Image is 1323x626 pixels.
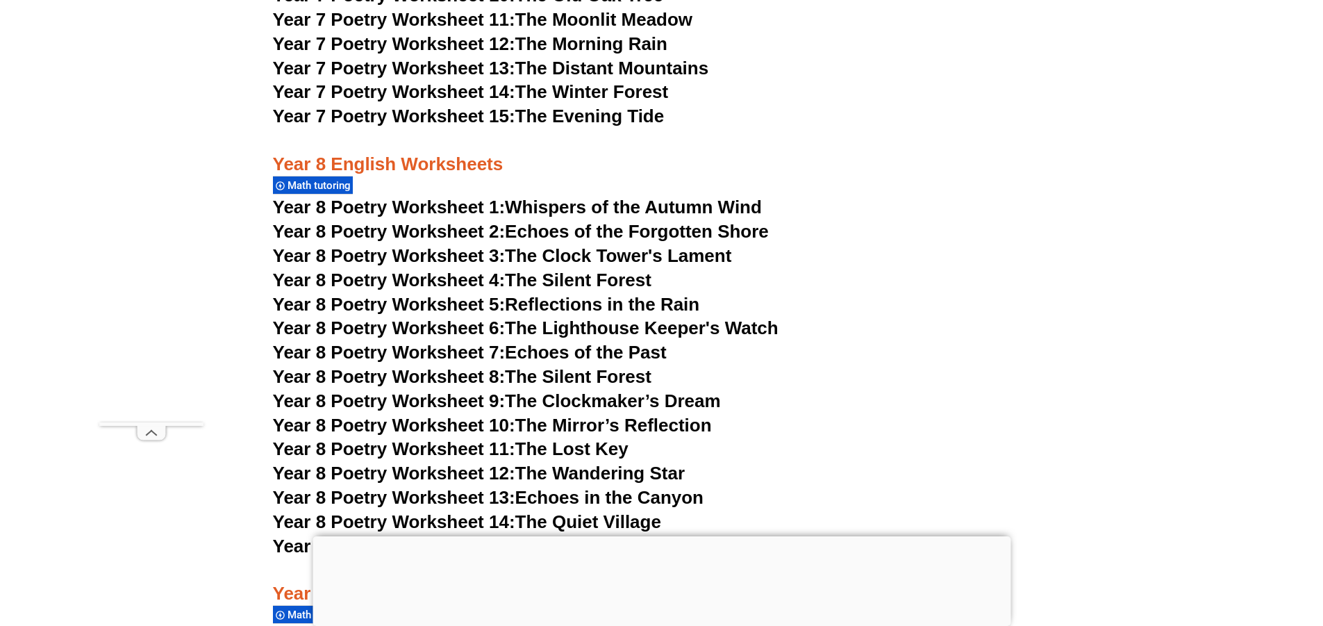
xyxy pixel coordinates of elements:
[273,33,667,54] a: Year 7 Poetry Worksheet 12:The Morning Rain
[273,366,506,387] span: Year 8 Poetry Worksheet 8:
[273,294,506,315] span: Year 8 Poetry Worksheet 5:
[288,609,355,621] span: Math tutoring
[273,487,515,508] span: Year 8 Poetry Worksheet 13:
[273,294,700,315] a: Year 8 Poetry Worksheet 5:Reflections in the Rain
[273,342,667,363] a: Year 8 Poetry Worksheet 7:Echoes of the Past
[273,106,665,126] a: Year 7 Poetry Worksheet 15:The Evening Tide
[273,511,515,532] span: Year 8 Poetry Worksheet 14:
[273,415,515,436] span: Year 8 Poetry Worksheet 10:
[273,390,721,411] a: Year 8 Poetry Worksheet 9:The Clockmaker’s Dream
[273,487,704,508] a: Year 8 Poetry Worksheet 13:Echoes in the Canyon
[273,366,651,387] a: Year 8 Poetry Worksheet 8:The Silent Forest
[273,197,506,217] span: Year 8 Poetry Worksheet 1:
[273,9,515,30] span: Year 7 Poetry Worksheet 11:
[273,536,682,557] a: Year 8 Poetry Worksheet 15:The Hidden Garden
[273,318,506,338] span: Year 8 Poetry Worksheet 6:
[273,318,779,338] a: Year 8 Poetry Worksheet 6:The Lighthouse Keeper's Watch
[273,81,669,102] a: Year 7 Poetry Worksheet 14:The Winter Forest
[273,270,651,290] a: Year 8 Poetry Worksheet 4:The Silent Forest
[273,58,515,79] span: Year 7 Poetry Worksheet 13:
[273,58,709,79] a: Year 7 Poetry Worksheet 13:The Distant Mountains
[273,438,515,459] span: Year 8 Poetry Worksheet 11:
[273,245,506,266] span: Year 8 Poetry Worksheet 3:
[273,33,515,54] span: Year 7 Poetry Worksheet 12:
[1092,469,1323,626] iframe: Chat Widget
[273,9,693,30] a: Year 7 Poetry Worksheet 11:The Moonlit Meadow
[273,415,712,436] a: Year 8 Poetry Worksheet 10:The Mirror’s Reflection
[273,81,515,102] span: Year 7 Poetry Worksheet 14:
[273,342,506,363] span: Year 8 Poetry Worksheet 7:
[273,221,769,242] a: Year 8 Poetry Worksheet 2:Echoes of the Forgotten Shore
[313,536,1010,623] iframe: Advertisement
[273,221,506,242] span: Year 8 Poetry Worksheet 2:
[273,245,732,266] a: Year 8 Poetry Worksheet 3:The Clock Tower's Lament
[99,31,203,422] iframe: Advertisement
[273,129,1051,176] h3: Year 8 English Worksheets
[273,197,762,217] a: Year 8 Poetry Worksheet 1:Whispers of the Autumn Wind
[273,536,515,557] span: Year 8 Poetry Worksheet 15:
[273,511,661,532] a: Year 8 Poetry Worksheet 14:The Quiet Village
[273,605,353,624] div: Math tutoring
[288,179,355,192] span: Math tutoring
[273,390,506,411] span: Year 8 Poetry Worksheet 9:
[273,270,506,290] span: Year 8 Poetry Worksheet 4:
[273,463,685,484] a: Year 8 Poetry Worksheet 12:The Wandering Star
[273,559,1051,606] h3: Year 9 English Worksheets
[273,106,515,126] span: Year 7 Poetry Worksheet 15:
[273,176,353,195] div: Math tutoring
[273,438,629,459] a: Year 8 Poetry Worksheet 11:The Lost Key
[273,463,515,484] span: Year 8 Poetry Worksheet 12:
